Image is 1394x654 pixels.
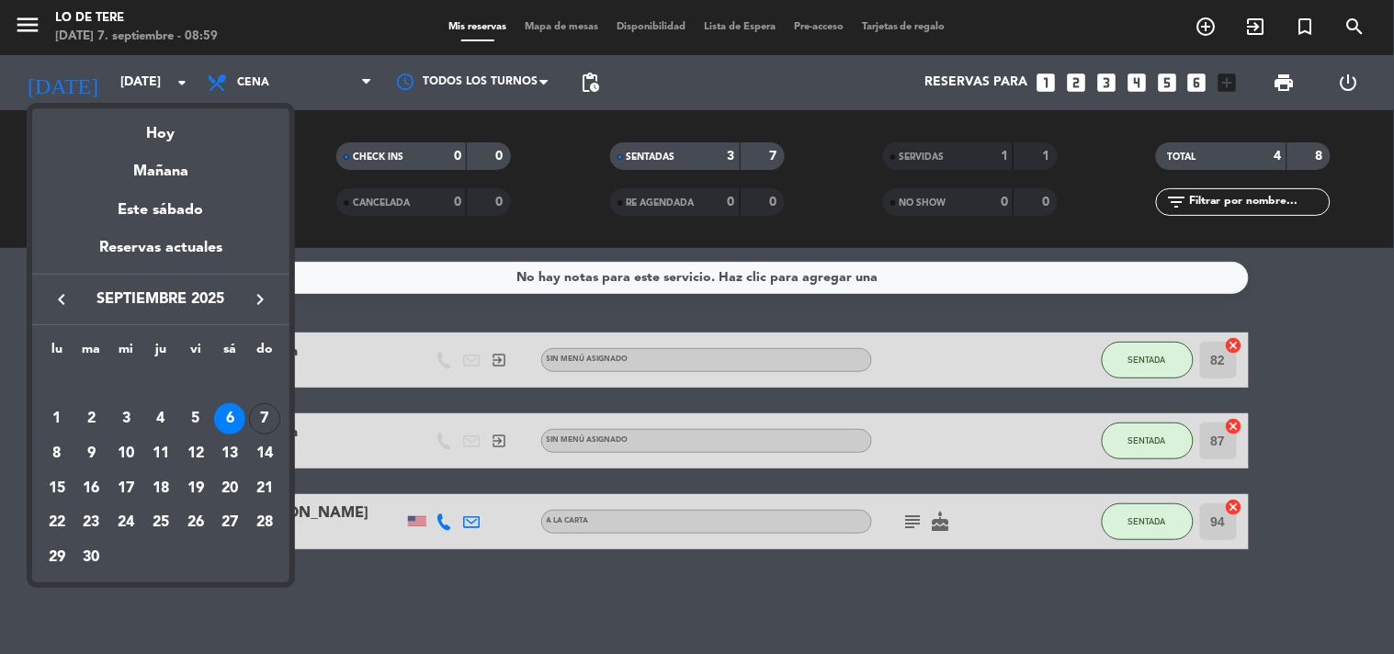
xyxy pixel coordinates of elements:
div: 22 [41,507,73,538]
td: 4 de septiembre de 2025 [143,401,178,436]
div: 2 [76,403,108,434]
th: sábado [213,339,248,367]
div: 25 [145,507,176,538]
th: jueves [143,339,178,367]
button: keyboard_arrow_right [244,288,277,311]
div: 20 [214,473,245,504]
td: 12 de septiembre de 2025 [178,436,213,471]
div: 1 [41,403,73,434]
td: 7 de septiembre de 2025 [247,401,282,436]
div: 12 [180,438,211,469]
span: septiembre 2025 [78,288,244,311]
div: 9 [76,438,108,469]
div: Hoy [32,108,289,146]
div: 8 [41,438,73,469]
td: 30 de septiembre de 2025 [74,540,109,575]
div: 16 [76,473,108,504]
div: 21 [249,473,280,504]
div: 5 [180,403,211,434]
th: martes [74,339,109,367]
div: 7 [249,403,280,434]
div: 23 [76,507,108,538]
div: 28 [249,507,280,538]
td: 5 de septiembre de 2025 [178,401,213,436]
i: keyboard_arrow_right [249,288,271,310]
div: 13 [214,438,245,469]
button: keyboard_arrow_left [45,288,78,311]
td: 26 de septiembre de 2025 [178,505,213,540]
td: 21 de septiembre de 2025 [247,471,282,506]
div: 19 [180,473,211,504]
td: 29 de septiembre de 2025 [40,540,74,575]
div: Reservas actuales [32,236,289,274]
th: miércoles [108,339,143,367]
td: 3 de septiembre de 2025 [108,401,143,436]
td: 20 de septiembre de 2025 [213,471,248,506]
td: 28 de septiembre de 2025 [247,505,282,540]
td: 19 de septiembre de 2025 [178,471,213,506]
div: 24 [110,507,142,538]
td: 27 de septiembre de 2025 [213,505,248,540]
div: 11 [145,438,176,469]
td: 24 de septiembre de 2025 [108,505,143,540]
td: 17 de septiembre de 2025 [108,471,143,506]
td: 10 de septiembre de 2025 [108,436,143,471]
div: Este sábado [32,185,289,236]
th: domingo [247,339,282,367]
td: 15 de septiembre de 2025 [40,471,74,506]
td: 18 de septiembre de 2025 [143,471,178,506]
td: 9 de septiembre de 2025 [74,436,109,471]
div: 15 [41,473,73,504]
td: SEP. [40,367,282,402]
th: lunes [40,339,74,367]
td: 1 de septiembre de 2025 [40,401,74,436]
td: 13 de septiembre de 2025 [213,436,248,471]
div: 18 [145,473,176,504]
td: 8 de septiembre de 2025 [40,436,74,471]
i: keyboard_arrow_left [51,288,73,310]
div: 3 [110,403,142,434]
td: 11 de septiembre de 2025 [143,436,178,471]
div: 10 [110,438,142,469]
div: 4 [145,403,176,434]
td: 2 de septiembre de 2025 [74,401,109,436]
div: 29 [41,542,73,573]
th: viernes [178,339,213,367]
div: 6 [214,403,245,434]
div: 17 [110,473,142,504]
div: Mañana [32,146,289,184]
td: 23 de septiembre de 2025 [74,505,109,540]
td: 16 de septiembre de 2025 [74,471,109,506]
div: 27 [214,507,245,538]
div: 30 [76,542,108,573]
td: 22 de septiembre de 2025 [40,505,74,540]
td: 25 de septiembre de 2025 [143,505,178,540]
div: 26 [180,507,211,538]
td: 6 de septiembre de 2025 [213,401,248,436]
td: 14 de septiembre de 2025 [247,436,282,471]
div: 14 [249,438,280,469]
